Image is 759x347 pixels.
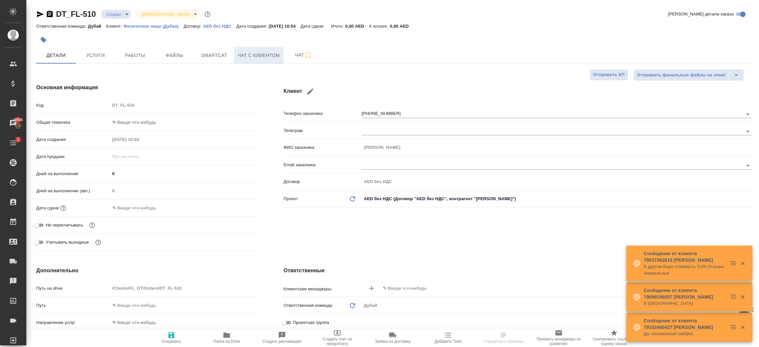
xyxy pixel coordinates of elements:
input: Пустое поле [362,177,752,186]
h4: Ответственные [284,267,752,275]
a: 8894 [2,115,25,131]
h4: Дополнительно [36,267,257,275]
p: Да, пенсионный требует. [644,331,726,337]
button: Папка на Drive [199,329,254,347]
p: Дата создания: [236,24,268,29]
button: Создать счет на предоплату [310,329,365,347]
span: Не пересчитывать [46,222,83,228]
p: Клиентские менеджеры [284,286,362,292]
span: Добавить Todo [435,339,462,344]
p: AED без НДС [203,24,236,29]
p: Договор: [184,24,203,29]
button: Закрыть [736,324,749,330]
span: Отправить КП [593,71,625,79]
button: Скопировать ссылку для ЯМессенджера [36,10,44,18]
div: ✎ Введи что-нибудь [110,317,257,328]
button: Открыть в новой вкладке [726,290,742,306]
span: Определить тематику [483,339,523,344]
p: Дата продажи [36,153,110,160]
span: Проектная группа [293,319,329,326]
input: ✎ Введи что-нибудь [110,203,168,213]
input: Пустое поле [110,152,168,161]
button: Добавить менеджера [364,280,379,296]
p: Дней на выполнение (авт.) [36,188,110,194]
button: Open [743,127,752,136]
span: Отправить финальные файлы на email [637,71,725,79]
p: К оплате: [369,24,390,29]
button: Выбери, если сб и вс нужно считать рабочими днями для выполнения заказа. [94,238,102,247]
div: ✎ Введи что-нибудь [112,119,249,126]
button: Призвать менеджера по развитию [531,329,586,347]
h4: Клиент [284,84,752,99]
span: Сохранить [161,339,181,344]
a: 2 [2,135,25,151]
p: Дата создания [36,136,110,143]
button: Определить тематику [476,329,531,347]
p: 0,00 AED [390,24,413,29]
button: Открыть в новой вкладке [726,257,742,273]
a: DT_FL-510 [56,10,96,18]
p: Ответственная команда [284,302,332,309]
p: Ответственная команда: [36,24,88,29]
button: Закрыть [736,294,749,300]
div: Создан [101,10,131,19]
span: Smartcat [198,51,230,60]
span: Создать счет на предоплату [314,337,361,346]
span: Чат [288,51,319,59]
div: AED без НДС (Договор "AED без НДС", контрагент "[PERSON_NAME]") [362,193,752,204]
a: Физическое лицо (Дубаи) [124,23,184,29]
span: Услуги [80,51,111,60]
button: Сохранить [144,329,199,347]
div: Создан [136,10,199,19]
p: Сообщение от клиента 79099156057 [PERSON_NAME] [644,287,726,300]
input: ✎ Введи что-нибудь [110,169,257,178]
div: ✎ Введи что-нибудь [112,319,249,326]
span: Папка на Drive [213,339,240,344]
p: Физическое лицо (Дубаи) [124,24,184,29]
input: ✎ Введи что-нибудь [382,284,728,292]
button: Включи, если не хочешь, чтобы указанная дата сдачи изменилась после переставления заказа в 'Подтв... [88,221,97,229]
button: Добавить тэг [36,33,51,47]
p: В другом бюро стоимость 5200 Отзывы нормальные [644,263,726,277]
p: 0,00 AED [345,24,369,29]
p: Телеграм [284,127,362,134]
input: Пустое поле [110,100,257,110]
p: Клиент: [106,24,123,29]
button: Скопировать ссылку [46,10,54,18]
p: Договор [284,178,362,185]
span: Работы [119,51,151,60]
p: Сообщение от клиента 79037382615 [PERSON_NAME] [644,250,726,263]
span: 2 [13,136,23,143]
a: AED без НДС [203,23,236,29]
button: Отправить финальные файлы на email [633,69,729,81]
div: split button [633,69,744,81]
p: Проект [284,196,298,202]
div: Дубай [362,300,752,311]
span: 8894 [10,117,26,123]
button: Доп статусы указывают на важность/срочность заказа [203,10,212,18]
span: [PERSON_NAME] детали заказа [668,11,734,17]
input: Пустое поле [110,135,168,144]
div: ✎ Введи что-нибудь [110,117,257,128]
button: Открыть в новой вкладке [726,321,742,336]
p: Дубай [88,24,106,29]
button: Отправить КП [590,69,628,81]
p: В [GEOGRAPHIC_DATA] [644,300,726,307]
svg: Подписаться [304,51,312,59]
p: Путь на drive [36,285,110,292]
p: [DATE] 10:54 [269,24,301,29]
button: Если добавить услуги и заполнить их объемом, то дата рассчитается автоматически [59,204,68,212]
button: Добавить Todo [420,329,476,347]
button: Создать рекламацию [254,329,310,347]
p: Дней на выполнение [36,171,110,177]
p: Код [36,102,110,109]
p: Телефон заказчика [284,110,362,117]
input: ✎ Введи что-нибудь [110,301,257,310]
span: Детали [40,51,72,60]
input: Пустое поле [110,186,257,196]
p: Дата сдачи [36,205,59,211]
span: Учитывать выходные [46,239,89,246]
button: Скопировать ссылку на оценку заказа [586,329,642,347]
h4: Основная информация [36,84,257,92]
span: Файлы [159,51,190,60]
